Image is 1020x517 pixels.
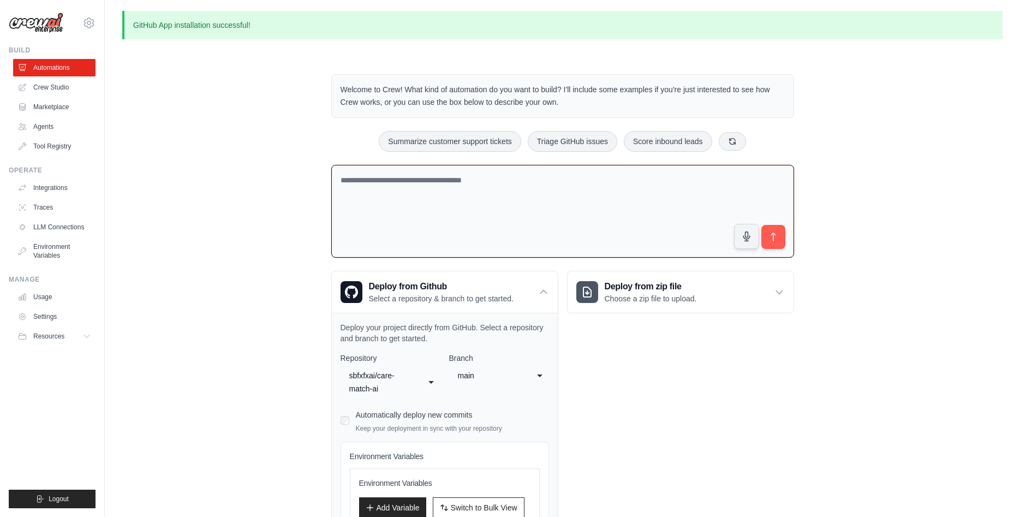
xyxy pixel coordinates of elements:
[13,288,96,306] a: Usage
[369,293,514,304] p: Select a repository & branch to get started.
[122,11,1003,39] p: GitHub App installation successful!
[13,98,96,116] a: Marketplace
[341,84,785,109] p: Welcome to Crew! What kind of automation do you want to build? I'll include some examples if you'...
[451,502,517,513] span: Switch to Bulk View
[13,308,96,325] a: Settings
[9,166,96,175] div: Operate
[605,293,697,304] p: Choose a zip file to upload.
[13,328,96,345] button: Resources
[341,353,440,364] label: Repository
[13,118,96,135] a: Agents
[9,13,63,33] img: Logo
[13,218,96,236] a: LLM Connections
[341,322,549,344] p: Deploy your project directly from GitHub. Select a repository and branch to get started.
[9,46,96,55] div: Build
[33,332,64,341] span: Resources
[356,424,502,433] p: Keep your deployment in sync with your repository
[605,280,697,293] h3: Deploy from zip file
[449,353,549,364] label: Branch
[379,131,521,152] button: Summarize customer support tickets
[350,451,540,462] h4: Environment Variables
[528,131,617,152] button: Triage GitHub issues
[349,369,410,395] div: sbfxfxai/care-match-ai
[13,138,96,155] a: Tool Registry
[13,238,96,264] a: Environment Variables
[359,478,530,489] h3: Environment Variables
[369,280,514,293] h3: Deploy from Github
[13,79,96,96] a: Crew Studio
[356,411,473,419] label: Automatically deploy new commits
[13,179,96,197] a: Integrations
[13,59,96,76] a: Automations
[9,490,96,508] button: Logout
[9,275,96,284] div: Manage
[13,199,96,216] a: Traces
[49,495,69,503] span: Logout
[965,465,1020,517] iframe: Chat Widget
[458,369,518,382] div: main
[624,131,712,152] button: Score inbound leads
